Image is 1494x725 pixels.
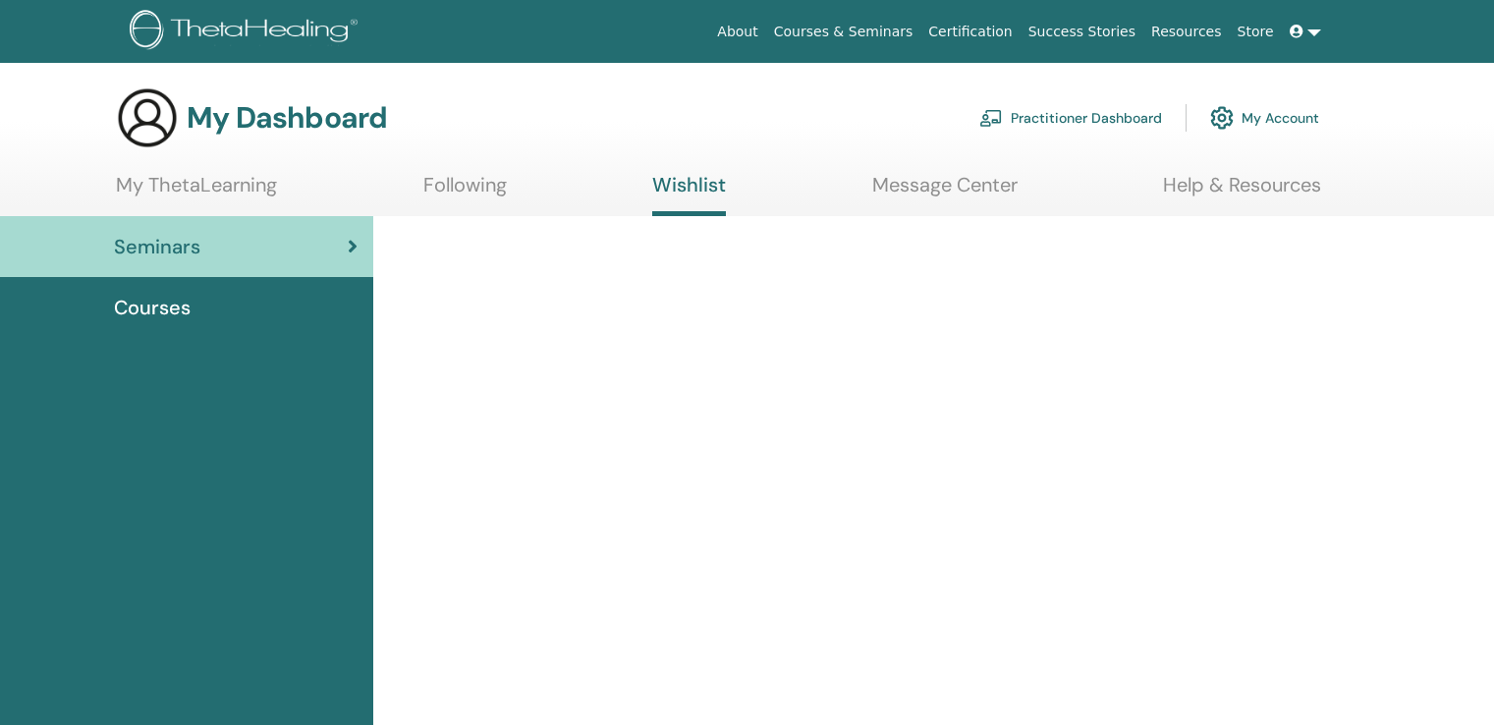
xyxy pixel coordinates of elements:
a: Help & Resources [1163,173,1321,211]
a: Message Center [872,173,1018,211]
a: Success Stories [1021,14,1143,50]
img: generic-user-icon.jpg [116,86,179,149]
a: Wishlist [652,173,726,216]
a: Courses & Seminars [766,14,921,50]
a: Practitioner Dashboard [979,96,1162,139]
a: Certification [920,14,1020,50]
a: Following [423,173,507,211]
span: Seminars [114,232,200,261]
a: Store [1230,14,1282,50]
a: Resources [1143,14,1230,50]
span: Courses [114,293,191,322]
a: My ThetaLearning [116,173,277,211]
h3: My Dashboard [187,100,387,136]
a: About [709,14,765,50]
img: logo.png [130,10,364,54]
a: My Account [1210,96,1319,139]
img: cog.svg [1210,101,1234,135]
img: chalkboard-teacher.svg [979,109,1003,127]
